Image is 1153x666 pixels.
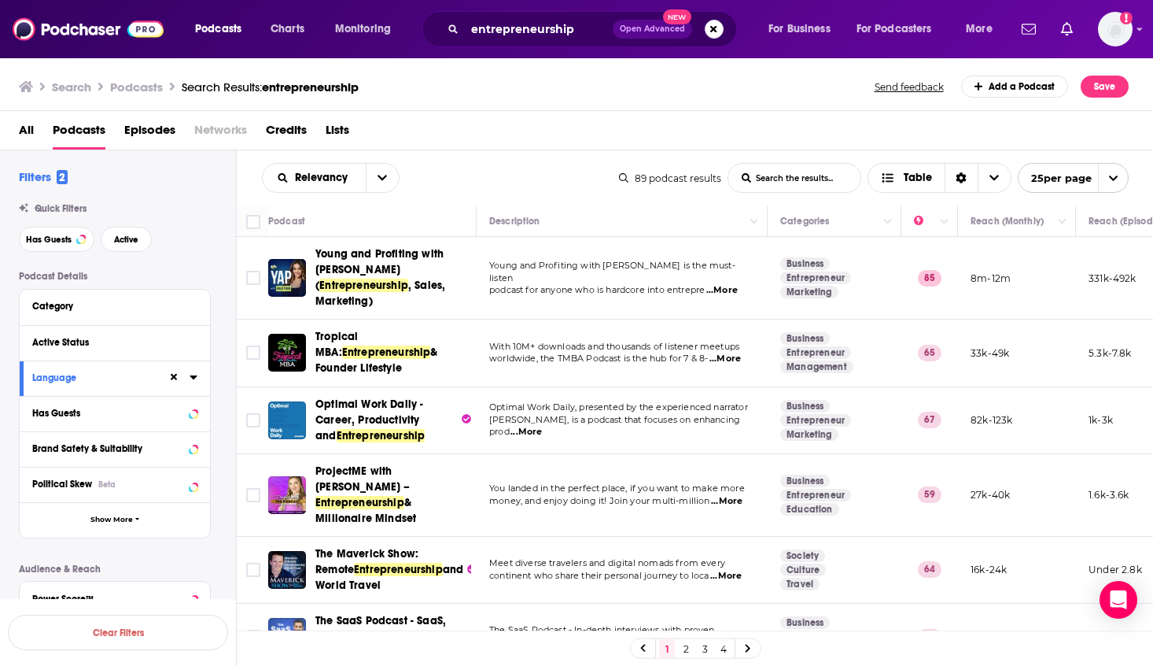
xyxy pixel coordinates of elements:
[904,172,932,183] span: Table
[1018,163,1129,193] button: open menu
[1053,213,1072,231] button: Column Actions
[326,117,349,150] span: Lists
[780,400,830,413] a: Business
[918,487,941,502] p: 59
[697,639,713,658] a: 3
[613,20,692,39] button: Open AdvancedNew
[780,286,838,298] a: Marketing
[315,496,404,509] span: Entrepreneurship
[98,479,116,490] div: Beta
[366,164,399,192] button: open menu
[57,170,68,184] span: 2
[32,296,197,316] button: Category
[868,163,1011,193] h2: Choose View
[971,212,1044,231] div: Reach (Monthly)
[262,80,359,94] span: entrepreneurship
[246,346,260,360] span: Toggle select row
[268,551,306,589] a: The Maverick Show: Remote Entrepreneurship and World Travel
[266,117,307,150] a: Credits
[319,279,408,292] span: Entrepreneurship
[918,270,941,286] p: 85
[716,639,731,658] a: 4
[110,80,163,94] h3: Podcasts
[315,330,358,359] span: Tropical MBA:
[32,403,197,423] button: Has Guests
[20,502,210,538] button: Show More
[32,443,184,454] div: Brand Safety & Suitability
[260,17,314,42] a: Charts
[619,172,721,184] div: 89 podcast results
[780,489,851,501] a: Entrepreneur
[268,476,306,514] img: ProjectME with Tiffany Carter – Entrepreneurship & Millionaire Mindset
[780,332,830,345] a: Business
[32,337,187,348] div: Active Status
[846,17,955,42] button: open menu
[124,117,175,150] a: Episodes
[195,18,241,40] span: Podcasts
[315,496,416,525] span: & Millionaire Mindset
[489,483,745,494] span: You landed in the perfect place, if you want to make more
[971,413,1012,427] p: 82k-123k
[780,564,826,576] a: Culture
[32,588,197,608] button: Power Score™
[19,564,211,575] p: Audience & Reach
[295,172,353,183] span: Relevancy
[918,629,941,645] p: 60
[945,164,978,192] div: Sort Direction
[663,9,691,24] span: New
[268,334,306,372] a: Tropical MBA: Entrepreneurship & Founder Lifestyle
[1120,12,1133,24] svg: Add a profile image
[268,401,306,439] a: Optimal Work Daily - Career, Productivity and Entrepreneurship
[780,272,851,284] a: Entrepreneur
[246,413,260,427] span: Toggle select row
[780,503,839,516] a: Education
[32,474,197,494] button: Political SkewBeta
[620,25,685,33] span: Open Advanced
[489,624,715,635] span: The SaaS Podcast - In-depth interviews with proven
[870,80,949,94] button: Send feedback
[35,203,87,214] span: Quick Filters
[315,547,418,576] span: The Maverick Show: Remote
[315,246,471,309] a: Young and Profiting with [PERSON_NAME] (Entrepreneurship, Sales, Marketing)
[918,561,941,577] p: 64
[1089,413,1113,427] p: 1k-3k
[19,117,34,150] a: All
[315,464,411,494] span: ProjectME with [PERSON_NAME] –
[335,18,391,40] span: Monitoring
[101,227,152,252] button: Active
[32,332,197,352] button: Active Status
[32,438,197,458] button: Brand Safety & Suitability
[489,284,705,295] span: podcast for anyone who is hardcore into entrepre
[246,563,260,577] span: Toggle select row
[1055,16,1079,43] a: Show notifications dropdown
[246,271,260,285] span: Toggle select row
[268,212,305,231] div: Podcast
[706,284,738,297] span: ...More
[1098,12,1133,46] span: Logged in as kochristina
[1089,346,1132,360] p: 5.3k-7.8k
[19,271,211,282] p: Podcast Details
[489,570,709,581] span: continent who share their personal journey to loca
[745,213,764,231] button: Column Actions
[961,76,1069,98] a: Add a Podcast
[1081,76,1129,98] button: Save
[32,301,187,312] div: Category
[918,345,941,361] p: 65
[315,329,471,376] a: Tropical MBA:Entrepreneurship& Founder Lifestyle
[52,80,91,94] h3: Search
[246,488,260,502] span: Toggle select row
[268,618,306,656] img: The SaaS Podcast - SaaS, Startups, Growth Hacking & Entrepreneurship
[184,17,262,42] button: open menu
[1098,12,1133,46] img: User Profile
[489,353,708,364] span: worldwide, the TMBA Podcast is the hub for 7 & 8-
[489,260,735,283] span: Young and Profiting with [PERSON_NAME] is the must-listen
[780,616,830,629] a: Business
[780,475,830,487] a: Business
[709,353,741,365] span: ...More
[1089,563,1142,576] p: Under 2.8k
[315,397,471,444] a: Optimal Work Daily - Career, Productivity andEntrepreneurship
